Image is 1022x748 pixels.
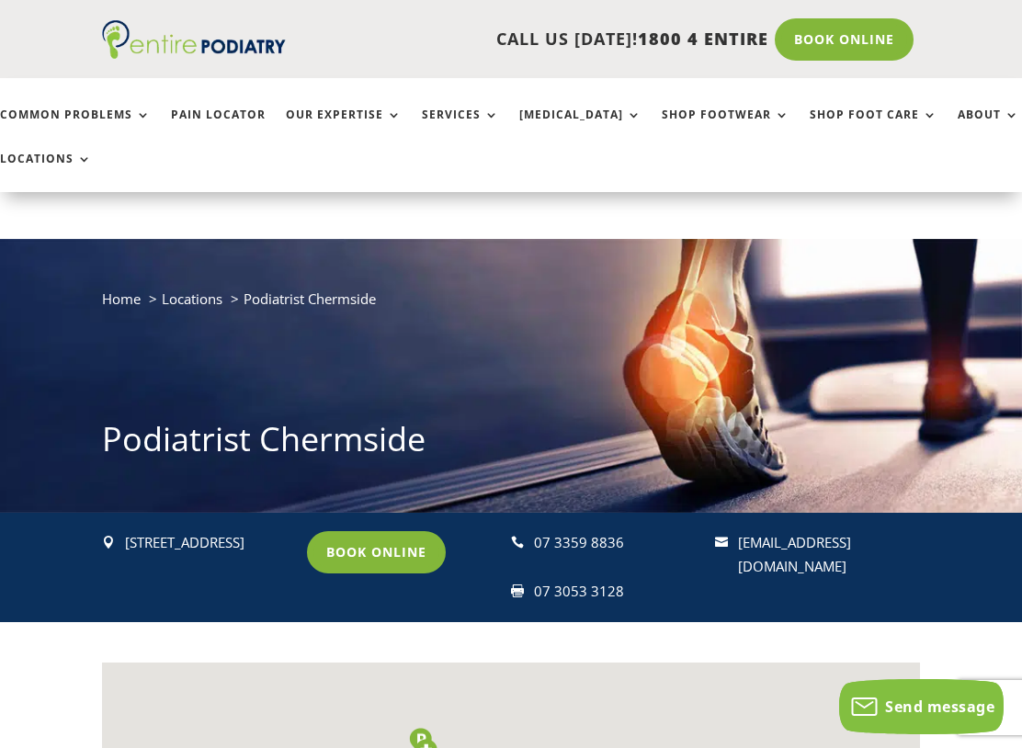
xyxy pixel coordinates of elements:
[810,108,937,148] a: Shop Foot Care
[738,533,851,575] a: [EMAIL_ADDRESS][DOMAIN_NAME]
[534,580,703,604] div: 07 3053 3128
[244,289,376,308] span: Podiatrist Chermside
[422,108,499,148] a: Services
[102,287,920,324] nav: breadcrumb
[102,416,920,471] h1: Podiatrist Chermside
[102,289,141,308] a: Home
[638,28,768,50] span: 1800 4 ENTIRE
[839,679,1004,734] button: Send message
[171,108,266,148] a: Pain Locator
[162,289,222,308] a: Locations
[125,531,294,555] div: [STREET_ADDRESS]
[307,531,446,573] a: Book Online
[286,28,768,51] p: CALL US [DATE]!
[885,697,994,717] span: Send message
[775,18,914,61] a: Book Online
[511,584,524,597] span: 
[102,44,286,62] a: Entire Podiatry
[958,108,1019,148] a: About
[519,108,642,148] a: [MEDICAL_DATA]
[662,108,789,148] a: Shop Footwear
[102,536,115,549] span: 
[102,20,286,59] img: logo (1)
[286,108,402,148] a: Our Expertise
[715,536,728,549] span: 
[534,531,703,555] p: 07 3359 8836
[511,536,524,549] span: 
